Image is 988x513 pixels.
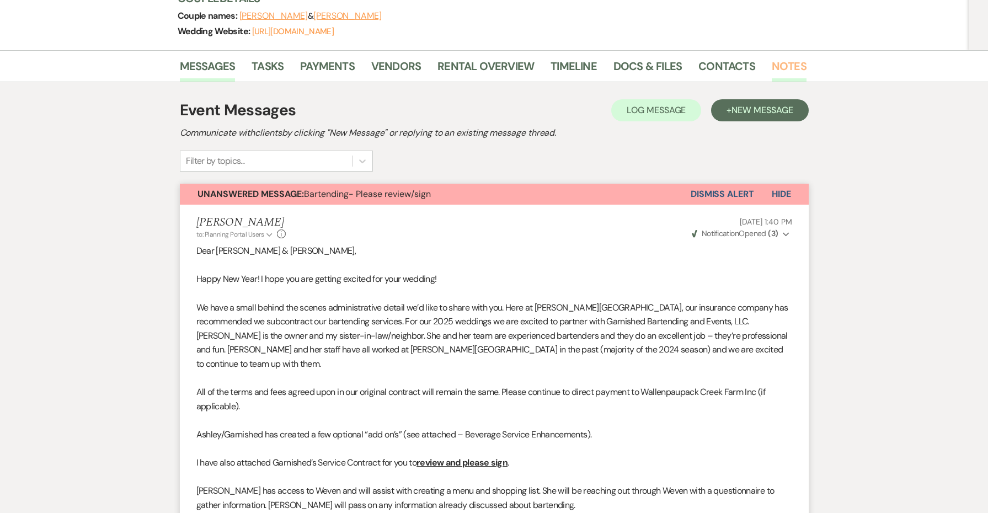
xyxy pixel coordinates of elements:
[196,385,792,413] p: All of the terms and fees agreed upon in our original contract will remain the same. Please conti...
[698,57,755,82] a: Contacts
[613,57,682,82] a: Docs & Files
[196,216,286,229] h5: [PERSON_NAME]
[180,126,809,140] h2: Communicate with clients by clicking "New Message" or replying to an existing message thread.
[196,229,275,239] button: to: Planning Portal Users
[180,184,691,205] button: Unanswered Message:Bartending- Please review/sign
[196,456,792,470] p: I have also attached Garnished’s Service Contract for you to .
[178,10,239,22] span: Couple names:
[196,484,792,512] p: [PERSON_NAME] has access to Weven and will assist with creating a menu and shopping list. She wil...
[740,217,792,227] span: [DATE] 1:40 PM
[196,230,264,239] span: to: Planning Portal Users
[551,57,597,82] a: Timeline
[692,228,778,238] span: Opened
[178,25,252,37] span: Wedding Website:
[196,244,792,258] p: Dear [PERSON_NAME] & [PERSON_NAME],
[300,57,355,82] a: Payments
[691,184,754,205] button: Dismiss Alert
[180,57,236,82] a: Messages
[252,26,334,37] a: [URL][DOMAIN_NAME]
[768,228,778,238] strong: ( 3 )
[186,154,245,168] div: Filter by topics...
[252,57,284,82] a: Tasks
[313,12,382,20] button: [PERSON_NAME]
[196,272,792,286] p: Happy New Year! I hope you are getting excited for your wedding!
[731,104,793,116] span: New Message
[611,99,701,121] button: Log Message
[196,301,792,371] p: We have a small behind the scenes administrative detail we’d like to share with you. Here at [PER...
[197,188,431,200] span: Bartending- Please review/sign
[627,104,686,116] span: Log Message
[196,427,792,442] p: Ashley/Garnished has created a few optional “add on’s” (see attached – Beverage Service Enhanceme...
[371,57,421,82] a: Vendors
[416,457,508,468] u: review and please sign
[239,10,382,22] span: &
[772,188,791,200] span: Hide
[180,99,296,122] h1: Event Messages
[754,184,809,205] button: Hide
[197,188,304,200] strong: Unanswered Message:
[711,99,808,121] button: +New Message
[239,12,308,20] button: [PERSON_NAME]
[690,228,792,239] button: NotificationOpened (3)
[702,228,739,238] span: Notification
[772,57,807,82] a: Notes
[437,57,534,82] a: Rental Overview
